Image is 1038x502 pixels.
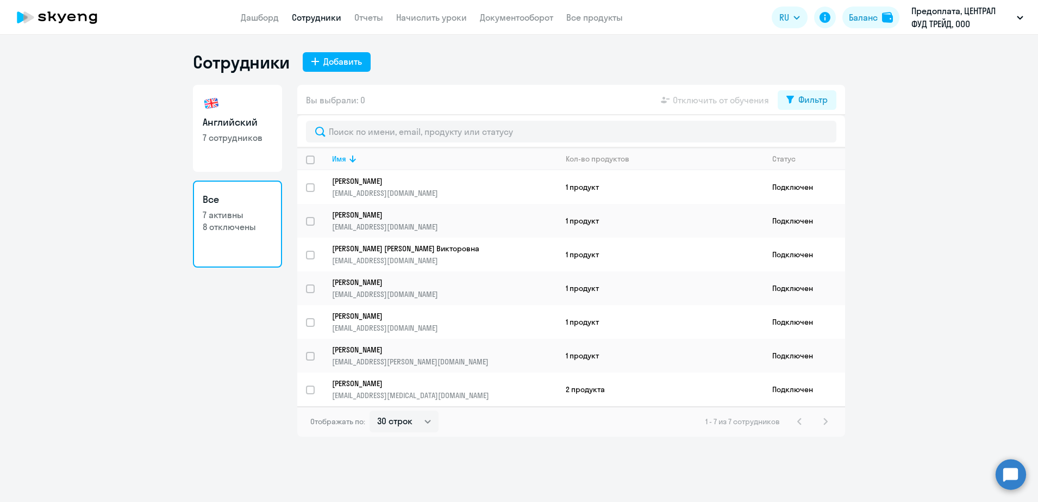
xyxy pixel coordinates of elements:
[772,7,808,28] button: RU
[332,323,556,333] p: [EMAIL_ADDRESS][DOMAIN_NAME]
[332,188,556,198] p: [EMAIL_ADDRESS][DOMAIN_NAME]
[332,277,542,287] p: [PERSON_NAME]
[772,154,845,164] div: Статус
[332,256,556,265] p: [EMAIL_ADDRESS][DOMAIN_NAME]
[332,244,542,253] p: [PERSON_NAME] [PERSON_NAME] Викторовна
[241,12,279,23] a: Дашборд
[566,154,629,164] div: Кол-во продуктов
[764,204,845,238] td: Подключен
[906,4,1029,30] button: Предоплата, ЦЕНТРАЛ ФУД ТРЕЙД, ООО
[203,95,220,112] img: english
[557,170,764,204] td: 1 продукт
[396,12,467,23] a: Начислить уроки
[306,94,365,107] span: Вы выбрали: 0
[332,176,542,186] p: [PERSON_NAME]
[557,238,764,271] td: 1 продукт
[332,345,542,355] p: [PERSON_NAME]
[798,93,828,106] div: Фильтр
[193,181,282,268] a: Все7 активны8 отключены
[764,238,845,271] td: Подключен
[193,51,290,73] h1: Сотрудники
[557,305,764,339] td: 1 продукт
[566,154,763,164] div: Кол-во продуктов
[292,12,341,23] a: Сотрудники
[354,12,383,23] a: Отчеты
[203,209,272,221] p: 7 активны
[323,55,362,68] div: Добавить
[332,222,556,232] p: [EMAIL_ADDRESS][DOMAIN_NAME]
[203,221,272,233] p: 8 отключены
[306,121,836,142] input: Поиск по имени, email, продукту или статусу
[332,357,556,367] p: [EMAIL_ADDRESS][PERSON_NAME][DOMAIN_NAME]
[557,204,764,238] td: 1 продукт
[332,379,542,388] p: [PERSON_NAME]
[332,311,556,333] a: [PERSON_NAME][EMAIL_ADDRESS][DOMAIN_NAME]
[310,417,365,426] span: Отображать по:
[332,176,556,198] a: [PERSON_NAME][EMAIL_ADDRESS][DOMAIN_NAME]
[764,305,845,339] td: Подключен
[303,52,371,72] button: Добавить
[778,90,836,110] button: Фильтр
[882,12,893,23] img: balance
[842,7,899,28] button: Балансbalance
[332,244,556,265] a: [PERSON_NAME] [PERSON_NAME] Викторовна[EMAIL_ADDRESS][DOMAIN_NAME]
[779,11,789,24] span: RU
[332,154,346,164] div: Имя
[764,271,845,305] td: Подключен
[480,12,553,23] a: Документооборот
[557,271,764,305] td: 1 продукт
[911,4,1012,30] p: Предоплата, ЦЕНТРАЛ ФУД ТРЕЙД, ООО
[557,339,764,373] td: 1 продукт
[332,154,556,164] div: Имя
[193,85,282,172] a: Английский7 сотрудников
[203,193,272,207] h3: Все
[203,115,272,129] h3: Английский
[332,210,556,232] a: [PERSON_NAME][EMAIL_ADDRESS][DOMAIN_NAME]
[332,277,556,299] a: [PERSON_NAME][EMAIL_ADDRESS][DOMAIN_NAME]
[764,373,845,406] td: Подключен
[764,339,845,373] td: Подключен
[332,210,542,220] p: [PERSON_NAME]
[764,170,845,204] td: Подключен
[849,11,878,24] div: Баланс
[557,373,764,406] td: 2 продукта
[332,345,556,367] a: [PERSON_NAME][EMAIL_ADDRESS][PERSON_NAME][DOMAIN_NAME]
[566,12,623,23] a: Все продукты
[332,379,556,400] a: [PERSON_NAME][EMAIL_ADDRESS][MEDICAL_DATA][DOMAIN_NAME]
[332,311,542,321] p: [PERSON_NAME]
[772,154,796,164] div: Статус
[203,132,272,144] p: 7 сотрудников
[332,391,556,400] p: [EMAIL_ADDRESS][MEDICAL_DATA][DOMAIN_NAME]
[332,289,556,299] p: [EMAIL_ADDRESS][DOMAIN_NAME]
[705,417,780,426] span: 1 - 7 из 7 сотрудников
